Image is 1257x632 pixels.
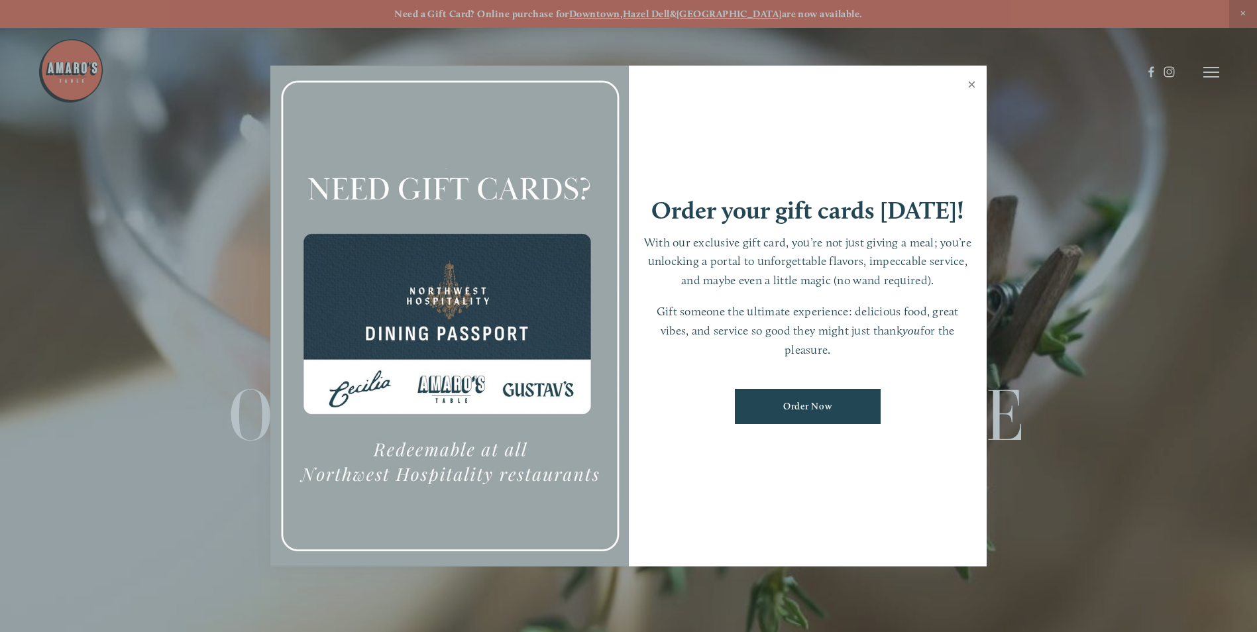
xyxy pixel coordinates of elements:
em: you [902,323,920,337]
p: Gift someone the ultimate experience: delicious food, great vibes, and service so good they might... [642,302,974,359]
p: With our exclusive gift card, you’re not just giving a meal; you’re unlocking a portal to unforge... [642,233,974,290]
a: Order Now [735,389,881,424]
a: Close [959,68,985,105]
h1: Order your gift cards [DATE]! [651,198,964,223]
